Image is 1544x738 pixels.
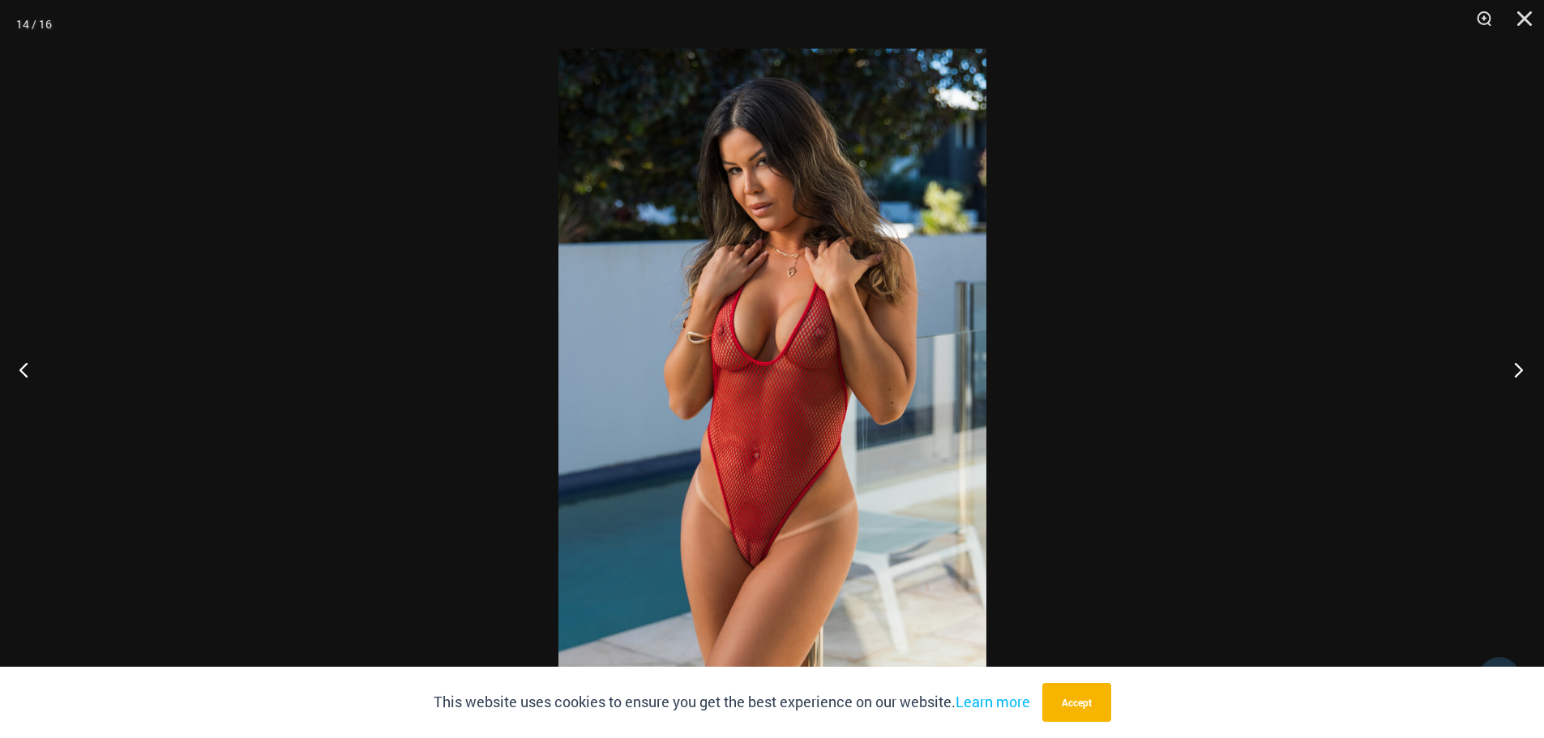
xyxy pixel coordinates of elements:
button: Accept [1042,683,1111,722]
img: Summer Storm Red 8019 One Piece 01 [558,49,986,689]
p: This website uses cookies to ensure you get the best experience on our website. [434,690,1030,715]
button: Next [1483,329,1544,410]
a: Learn more [956,692,1030,711]
div: 14 / 16 [16,12,52,36]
